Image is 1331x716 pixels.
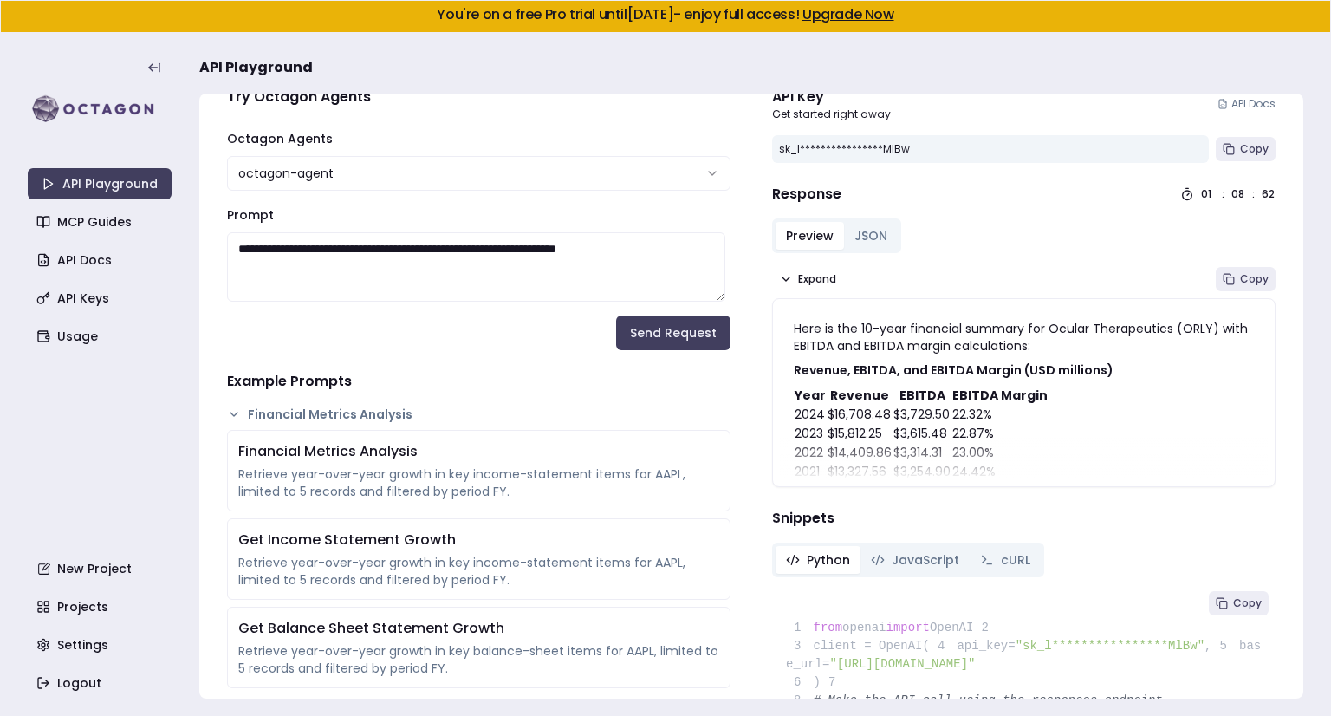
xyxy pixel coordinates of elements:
[842,621,886,635] span: openai
[29,553,173,584] a: New Project
[1222,187,1224,201] div: :
[893,424,951,443] td: $3,615.48
[844,222,898,250] button: JSON
[814,693,1163,707] span: # Make the API call using the responses endpoint
[1240,272,1269,286] span: Copy
[1204,639,1211,653] span: ,
[1216,137,1276,161] button: Copy
[827,443,893,462] td: $14,409.86
[893,386,951,405] th: EBITDA
[227,406,730,423] button: Financial Metrics Analysis
[930,637,958,655] span: 4
[794,361,1254,379] h3: Revenue, EBITDA, and EBITDA Margin (USD millions)
[829,657,975,671] span: "[URL][DOMAIN_NAME]"
[1001,551,1030,569] span: cURL
[786,637,814,655] span: 3
[28,168,172,199] a: API Playground
[827,405,893,424] td: $16,708.48
[238,465,719,500] div: Retrieve year-over-year growth in key income-statement items for AAPL, limited to 5 records and f...
[772,184,841,205] h4: Response
[227,130,333,147] label: Octagon Agents
[893,405,951,424] td: $3,729.50
[28,92,172,127] img: logo-rect-yK7x_WSZ.svg
[1209,591,1269,615] button: Copy
[794,320,1254,355] p: Here is the 10-year financial summary for Ocular Therapeutics (ORLY) with EBITDA and EBITDA margi...
[973,619,1001,637] span: 2
[1240,142,1269,156] span: Copy
[794,424,827,443] td: 2023
[772,267,843,291] button: Expand
[893,462,951,481] td: $3,254.90
[951,386,1049,405] th: EBITDA Margin
[1231,187,1245,201] div: 08
[786,639,930,653] span: client = OpenAI(
[199,57,313,78] span: API Playground
[238,441,719,462] div: Financial Metrics Analysis
[786,674,814,692] span: 6
[227,371,730,392] h4: Example Prompts
[794,443,827,462] td: 2022
[827,386,893,405] th: Revenue
[238,642,719,677] div: Retrieve year-over-year growth in key balance-sheet items for AAPL, limited to 5 records and filt...
[827,462,893,481] td: $13,327.56
[1216,267,1276,291] button: Copy
[1252,187,1255,201] div: :
[802,4,894,24] a: Upgrade Now
[794,405,827,424] td: 2024
[772,508,1276,529] h4: Snippets
[893,443,951,462] td: $3,314.31
[238,530,719,550] div: Get Income Statement Growth
[29,321,173,352] a: Usage
[1201,187,1215,201] div: 01
[951,443,1049,462] td: 23.00%
[951,462,1049,481] td: 24.42%
[951,405,1049,424] td: 22.32%
[238,618,719,639] div: Get Balance Sheet Statement Growth
[814,621,843,635] span: from
[29,206,173,238] a: MCP Guides
[807,551,850,569] span: Python
[957,639,1015,653] span: api_key=
[29,244,173,276] a: API Docs
[29,629,173,661] a: Settings
[786,692,814,710] span: 8
[827,424,893,443] td: $15,812.25
[1233,596,1262,610] span: Copy
[29,283,173,314] a: API Keys
[1217,97,1276,111] a: API Docs
[786,619,814,637] span: 1
[772,87,891,107] div: API Key
[227,87,730,107] h4: Try Octagon Agents
[29,591,173,622] a: Projects
[794,386,827,405] th: Year
[227,206,274,224] label: Prompt
[930,621,973,635] span: OpenAI
[1211,637,1239,655] span: 5
[772,107,891,121] p: Get started right away
[238,554,719,589] div: Retrieve year-over-year growth in key income-statement items for AAPL, limited to 5 records and f...
[786,675,821,689] span: )
[821,674,848,692] span: 7
[1262,187,1276,201] div: 62
[15,8,1316,22] h5: You're on a free Pro trial until [DATE] - enjoy full access!
[798,272,836,286] span: Expand
[951,424,1049,443] td: 22.87%
[892,551,959,569] span: JavaScript
[776,222,844,250] button: Preview
[616,316,730,350] button: Send Request
[29,667,173,699] a: Logout
[886,621,930,635] span: import
[794,462,827,481] td: 2021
